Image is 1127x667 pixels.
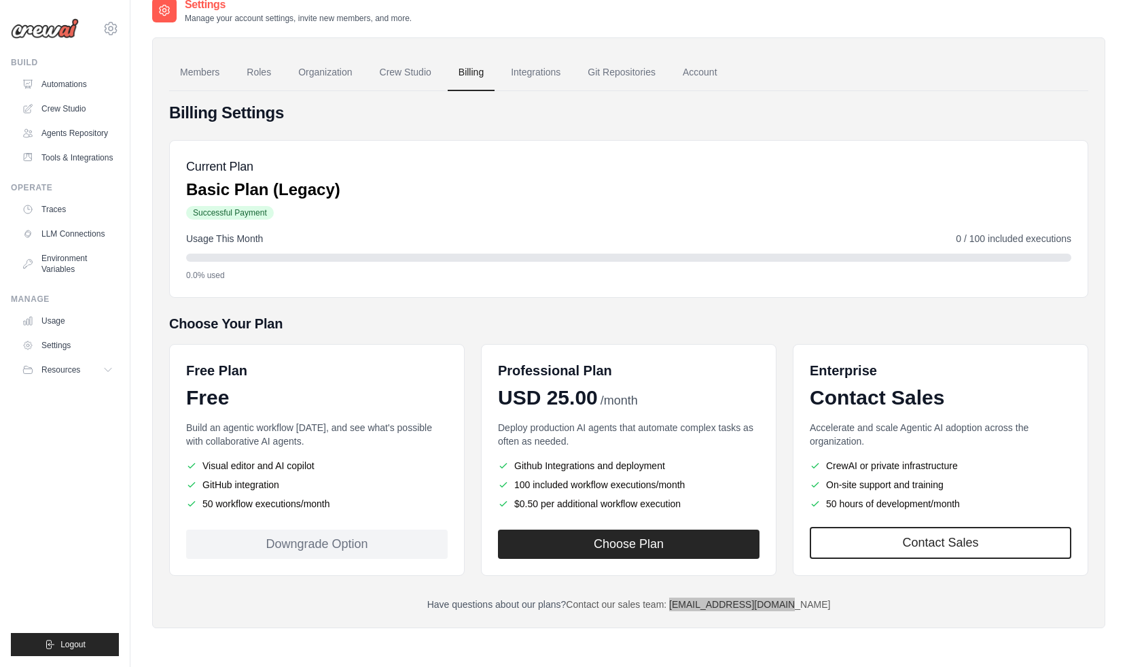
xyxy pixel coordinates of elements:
[810,421,1071,448] p: Accelerate and scale Agentic AI adoption across the organization.
[498,421,759,448] p: Deploy production AI agents that automate complex tasks as often as needed.
[500,54,571,91] a: Integrations
[956,232,1071,245] span: 0 / 100 included executions
[186,179,340,201] p: Basic Plan (Legacy)
[369,54,442,91] a: Crew Studio
[566,599,830,610] a: Contact our sales team: [EMAIL_ADDRESS][DOMAIN_NAME]
[41,364,80,375] span: Resources
[186,459,448,473] li: Visual editor and AI copilot
[287,54,363,91] a: Organization
[11,633,119,656] button: Logout
[672,54,728,91] a: Account
[577,54,666,91] a: Git Repositories
[498,386,598,410] span: USD 25.00
[11,57,119,68] div: Build
[236,54,282,91] a: Roles
[810,386,1071,410] div: Contact Sales
[169,314,1088,333] h5: Choose Your Plan
[498,497,759,511] li: $0.50 per additional workflow execution
[186,270,225,281] span: 0.0% used
[448,54,495,91] a: Billing
[16,98,119,120] a: Crew Studio
[16,335,119,356] a: Settings
[11,18,79,39] img: Logo
[11,294,119,305] div: Manage
[16,223,119,245] a: LLM Connections
[60,639,86,650] span: Logout
[186,206,274,220] span: Successful Payment
[169,598,1088,611] p: Have questions about our plans?
[810,527,1071,559] a: Contact Sales
[16,359,119,381] button: Resources
[169,102,1088,124] h4: Billing Settings
[16,310,119,332] a: Usage
[16,247,119,280] a: Environment Variables
[601,392,638,410] span: /month
[11,182,119,193] div: Operate
[16,73,119,95] a: Automations
[16,147,119,169] a: Tools & Integrations
[810,361,1071,380] h6: Enterprise
[169,54,230,91] a: Members
[185,13,412,24] p: Manage your account settings, invite new members, and more.
[186,361,247,380] h6: Free Plan
[186,232,263,245] span: Usage This Month
[186,478,448,492] li: GitHub integration
[186,421,448,448] p: Build an agentic workflow [DATE], and see what's possible with collaborative AI agents.
[498,530,759,559] button: Choose Plan
[810,478,1071,492] li: On-site support and training
[186,497,448,511] li: 50 workflow executions/month
[186,386,448,410] div: Free
[810,459,1071,473] li: CrewAI or private infrastructure
[186,530,448,559] div: Downgrade Option
[498,361,612,380] h6: Professional Plan
[498,478,759,492] li: 100 included workflow executions/month
[1059,602,1127,667] iframe: Chat Widget
[498,459,759,473] li: Github Integrations and deployment
[810,497,1071,511] li: 50 hours of development/month
[186,157,340,176] h5: Current Plan
[16,199,119,220] a: Traces
[16,122,119,144] a: Agents Repository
